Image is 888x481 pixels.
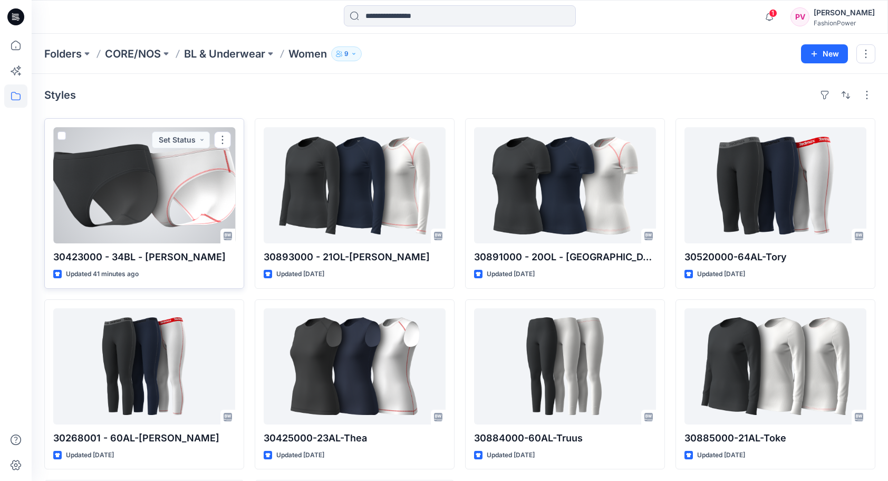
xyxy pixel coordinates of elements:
[276,269,324,280] p: Updated [DATE]
[697,269,745,280] p: Updated [DATE]
[769,9,777,17] span: 1
[814,6,875,19] div: [PERSON_NAME]
[264,127,446,243] a: 30893000 - 21OL-Trish
[264,308,446,425] a: 30425000-23AL-Thea
[288,46,327,61] p: Women
[66,269,139,280] p: Updated 41 minutes ago
[105,46,161,61] a: CORE/NOS
[801,44,848,63] button: New
[474,308,656,425] a: 30884000-60AL-Truus
[44,89,76,101] h4: Styles
[53,127,235,243] a: 30423000 - 34BL - Tamara
[697,450,745,461] p: Updated [DATE]
[184,46,265,61] a: BL & Underwear
[264,250,446,265] p: 30893000 - 21OL-[PERSON_NAME]
[684,308,866,425] a: 30885000-21AL-Toke
[474,250,656,265] p: 30891000 - 20OL - [GEOGRAPHIC_DATA]
[487,450,535,461] p: Updated [DATE]
[684,127,866,243] a: 30520000-64AL-Tory
[344,48,349,60] p: 9
[474,127,656,243] a: 30891000 - 20OL - Talisa
[53,250,235,265] p: 30423000 - 34BL - [PERSON_NAME]
[53,431,235,446] p: 30268001 - 60AL-[PERSON_NAME]
[331,46,362,61] button: 9
[684,250,866,265] p: 30520000-64AL-Tory
[684,431,866,446] p: 30885000-21AL-Toke
[53,308,235,425] a: 30268001 - 60AL-Tammy
[487,269,535,280] p: Updated [DATE]
[264,431,446,446] p: 30425000-23AL-Thea
[66,450,114,461] p: Updated [DATE]
[44,46,82,61] a: Folders
[474,431,656,446] p: 30884000-60AL-Truus
[814,19,875,27] div: FashionPower
[276,450,324,461] p: Updated [DATE]
[790,7,809,26] div: PV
